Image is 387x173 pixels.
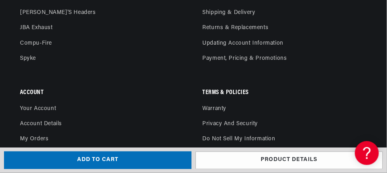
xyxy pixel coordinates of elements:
a: Warranty [203,105,227,116]
a: Compu-Fire [20,36,52,51]
a: Updating Account Information [203,36,284,51]
a: Spyke [20,51,36,66]
button: Add to cart [4,151,192,169]
a: Shipping & Delivery [203,5,255,20]
a: Account details [20,116,62,132]
a: My orders [20,132,48,147]
a: JBA Exhaust [20,20,53,35]
a: Do not sell my information [203,132,276,147]
a: Returns & Replacements [203,20,269,35]
a: Payment, Pricing & Promotions [203,51,287,66]
a: [PERSON_NAME]'s Headers [20,5,96,20]
a: Your account [20,105,56,116]
a: Add My Vehicle: How It Works [20,147,101,162]
a: Privacy and Security [203,116,258,132]
a: Product details [195,151,383,169]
